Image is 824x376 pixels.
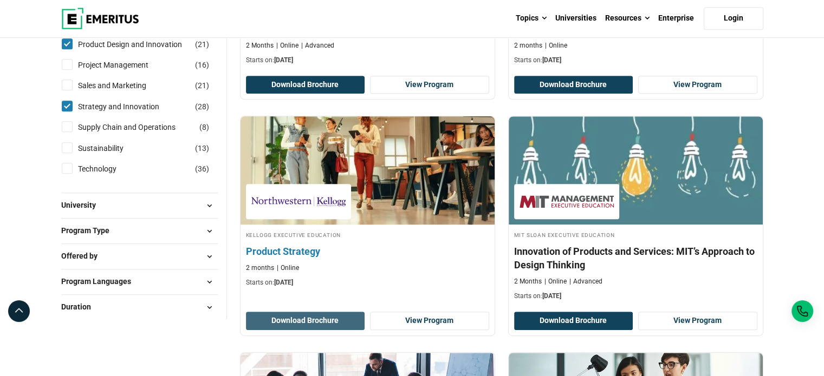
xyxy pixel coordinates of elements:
[198,144,206,153] span: 13
[274,279,293,286] span: [DATE]
[514,277,542,286] p: 2 Months
[514,76,633,94] button: Download Brochure
[195,142,209,154] span: ( )
[228,111,507,230] img: Product Strategy | Online Product Design and Innovation Course
[277,263,299,273] p: Online
[544,277,567,286] p: Online
[61,250,106,262] span: Offered by
[301,41,334,50] p: Advanced
[246,312,365,330] button: Download Brochure
[78,121,197,133] a: Supply Chain and Operations
[78,59,170,71] a: Project Management
[246,230,489,239] h4: Kellogg Executive Education
[198,81,206,90] span: 21
[638,76,757,94] a: View Program
[78,101,181,113] a: Strategy and Innovation
[61,274,218,290] button: Program Languages
[61,199,105,211] span: University
[199,121,209,133] span: ( )
[78,80,168,91] a: Sales and Marketing
[370,76,489,94] a: View Program
[276,41,299,50] p: Online
[514,245,757,272] h4: Innovation of Products and Services: MIT’s Approach to Design Thinking
[61,225,118,236] span: Program Type
[195,163,209,175] span: ( )
[520,189,614,214] img: MIT Sloan Executive Education
[61,223,218,239] button: Program Type
[251,189,346,214] img: Kellogg Executive Education
[370,312,489,330] a: View Program
[195,101,209,113] span: ( )
[195,38,209,50] span: ( )
[61,197,218,214] button: University
[514,41,542,50] p: 2 months
[246,76,365,94] button: Download Brochure
[638,312,757,330] a: View Program
[246,41,274,50] p: 2 Months
[198,102,206,111] span: 28
[78,38,204,50] a: Product Design and Innovation
[61,275,140,287] span: Program Languages
[241,116,495,293] a: Product Design and Innovation Course by Kellogg Executive Education - August 28, 2025 Kellogg Exe...
[198,61,206,69] span: 16
[61,301,100,313] span: Duration
[514,230,757,239] h4: MIT Sloan Executive Education
[78,163,138,175] a: Technology
[202,123,206,131] span: 8
[246,56,489,65] p: Starts on:
[514,312,633,330] button: Download Brochure
[514,56,757,65] p: Starts on:
[198,40,206,49] span: 21
[509,116,763,225] img: Innovation of Products and Services: MIT’s Approach to Design Thinking | Online Product Design an...
[704,7,763,30] a: Login
[246,245,489,258] h4: Product Strategy
[198,164,206,173] span: 36
[61,299,218,315] button: Duration
[246,278,489,287] p: Starts on:
[274,56,293,64] span: [DATE]
[509,116,763,306] a: Product Design and Innovation Course by MIT Sloan Executive Education - September 4, 2025 MIT Slo...
[246,263,274,273] p: 2 months
[195,59,209,71] span: ( )
[78,142,145,154] a: Sustainability
[542,292,561,300] span: [DATE]
[569,277,602,286] p: Advanced
[545,41,567,50] p: Online
[61,248,218,265] button: Offered by
[514,292,757,301] p: Starts on:
[195,80,209,91] span: ( )
[542,56,561,64] span: [DATE]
